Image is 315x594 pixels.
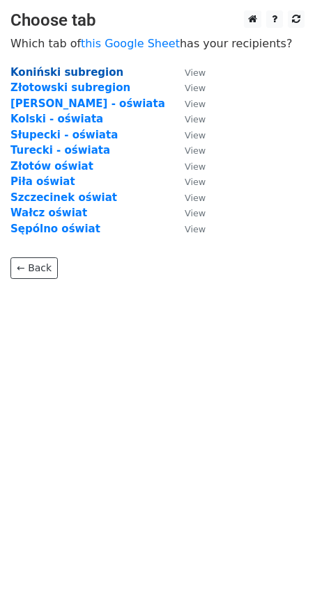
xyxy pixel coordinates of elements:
[10,223,100,235] a: Sępólno oświat
[171,97,206,110] a: View
[10,113,103,125] a: Kolski - oświata
[10,10,305,31] h3: Choose tab
[171,129,206,141] a: View
[10,66,123,79] a: Koniński subregion
[171,113,206,125] a: View
[10,81,130,94] a: Złotowski subregion
[185,114,206,125] small: View
[245,527,315,594] div: Widżet czatu
[245,527,315,594] iframe: Chat Widget
[10,207,87,219] a: Wałcz oświat
[185,99,206,109] small: View
[185,208,206,218] small: View
[10,191,117,204] a: Szczecinek oświat
[10,129,118,141] a: Słupecki - oświata
[171,144,206,156] a: View
[171,207,206,219] a: View
[10,160,93,172] a: Złotów oświat
[185,145,206,156] small: View
[185,177,206,187] small: View
[171,223,206,235] a: View
[10,36,305,51] p: Which tab of has your recipients?
[10,175,75,188] a: Piła oświat
[171,81,206,94] a: View
[185,224,206,234] small: View
[185,130,206,141] small: View
[185,83,206,93] small: View
[185,161,206,172] small: View
[185,193,206,203] small: View
[171,66,206,79] a: View
[10,257,58,279] a: ← Back
[185,67,206,78] small: View
[171,191,206,204] a: View
[171,175,206,188] a: View
[81,37,180,50] a: this Google Sheet
[10,97,165,110] a: [PERSON_NAME] - oświata
[10,144,110,156] a: Turecki - oświata
[171,160,206,172] a: View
